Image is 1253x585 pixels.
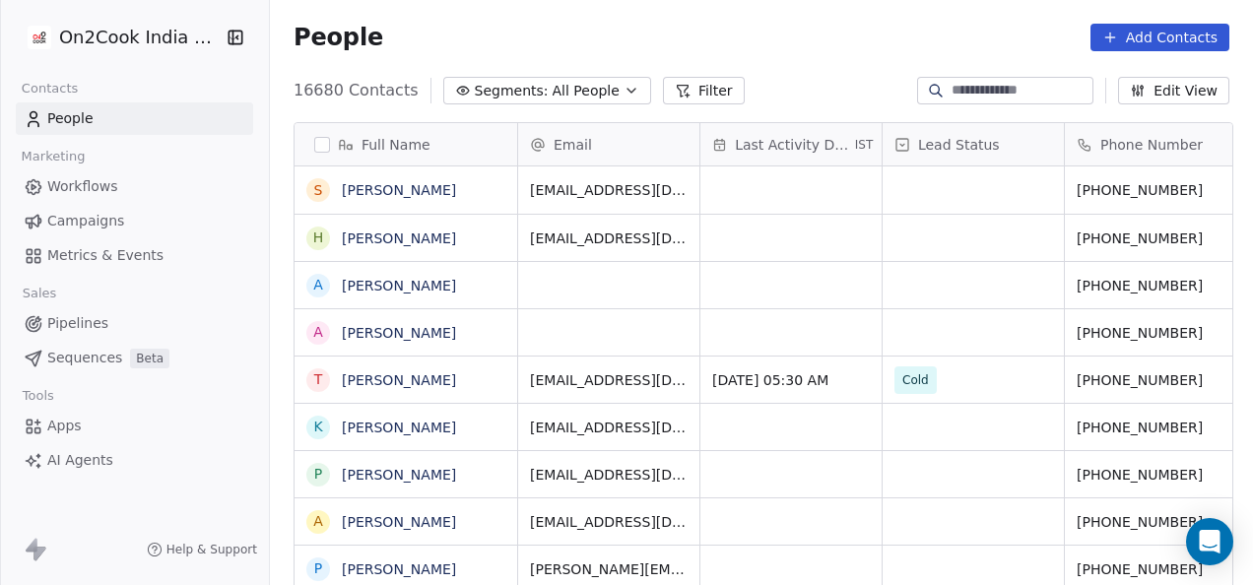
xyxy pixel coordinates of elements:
span: [PHONE_NUMBER] [1077,180,1234,200]
div: P [314,558,322,579]
span: Workflows [47,176,118,197]
a: AI Agents [16,444,253,477]
span: Beta [130,349,169,368]
div: A [313,275,323,295]
a: [PERSON_NAME] [342,467,456,483]
span: 16680 Contacts [294,79,419,102]
a: Apps [16,410,253,442]
span: [EMAIL_ADDRESS][DOMAIN_NAME] [530,228,688,248]
span: All People [553,81,620,101]
a: [PERSON_NAME] [342,325,456,341]
span: [PHONE_NUMBER] [1077,323,1234,343]
a: People [16,102,253,135]
a: Pipelines [16,307,253,340]
span: [PHONE_NUMBER] [1077,228,1234,248]
span: People [294,23,383,52]
span: Tools [14,381,62,411]
img: on2cook%20logo-04%20copy.jpg [28,26,51,49]
a: [PERSON_NAME] [342,278,456,293]
div: K [313,417,322,437]
span: [DATE] 05:30 AM [712,370,870,390]
a: Help & Support [147,542,257,557]
div: Email [518,123,699,165]
button: On2Cook India Pvt. Ltd. [24,21,213,54]
a: [PERSON_NAME] [342,420,456,435]
span: Contacts [13,74,87,103]
div: H [313,227,324,248]
span: Pipelines [47,313,108,334]
div: Last Activity DateIST [700,123,882,165]
span: Marketing [13,142,94,171]
span: [EMAIL_ADDRESS][DOMAIN_NAME] [530,418,688,437]
button: Edit View [1118,77,1229,104]
a: Workflows [16,170,253,203]
span: Phone Number [1100,135,1203,155]
div: T [314,369,323,390]
span: Last Activity Date [735,135,851,155]
div: Full Name [295,123,517,165]
span: On2Cook India Pvt. Ltd. [59,25,222,50]
span: [EMAIL_ADDRESS][DOMAIN_NAME] [530,370,688,390]
span: Sales [14,279,65,308]
a: [PERSON_NAME] [342,372,456,388]
div: A [313,322,323,343]
span: People [47,108,94,129]
a: SequencesBeta [16,342,253,374]
span: [PHONE_NUMBER] [1077,512,1234,532]
span: Sequences [47,348,122,368]
span: IST [855,137,874,153]
div: Lead Status [883,123,1064,165]
span: [PHONE_NUMBER] [1077,276,1234,295]
span: [PHONE_NUMBER] [1077,418,1234,437]
div: Phone Number [1065,123,1246,165]
span: [EMAIL_ADDRESS][DOMAIN_NAME] [530,180,688,200]
div: Open Intercom Messenger [1186,518,1233,565]
span: [EMAIL_ADDRESS][DOMAIN_NAME] [530,512,688,532]
span: Campaigns [47,211,124,231]
span: AI Agents [47,450,113,471]
span: Apps [47,416,82,436]
span: Help & Support [166,542,257,557]
span: Cold [902,370,929,390]
span: Lead Status [918,135,1000,155]
span: Email [554,135,592,155]
a: Campaigns [16,205,253,237]
span: [PHONE_NUMBER] [1077,370,1234,390]
div: A [313,511,323,532]
span: Metrics & Events [47,245,164,266]
a: [PERSON_NAME] [342,182,456,198]
a: [PERSON_NAME] [342,230,456,246]
span: [PHONE_NUMBER] [1077,465,1234,485]
span: [PHONE_NUMBER] [1077,559,1234,579]
span: [EMAIL_ADDRESS][DOMAIN_NAME] [530,465,688,485]
div: S [314,180,323,201]
span: [PERSON_NAME][EMAIL_ADDRESS][PERSON_NAME][DOMAIN_NAME] [530,559,688,579]
a: Metrics & Events [16,239,253,272]
button: Filter [663,77,745,104]
span: Segments: [475,81,549,101]
a: [PERSON_NAME] [342,561,456,577]
button: Add Contacts [1090,24,1229,51]
span: Full Name [362,135,430,155]
div: P [314,464,322,485]
a: [PERSON_NAME] [342,514,456,530]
